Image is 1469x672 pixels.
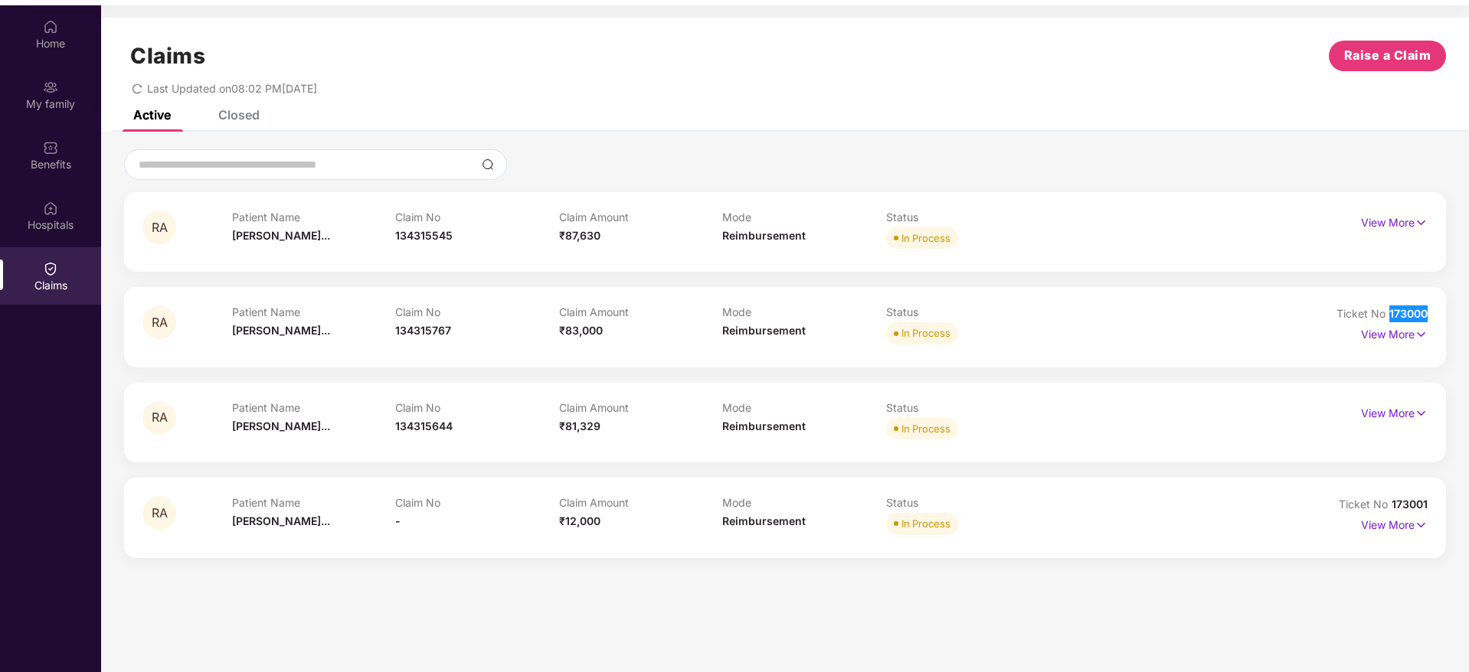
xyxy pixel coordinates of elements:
[218,107,260,122] div: Closed
[559,324,603,337] span: ₹83,000
[43,140,58,155] img: svg+xml;base64,PHN2ZyBpZD0iQmVuZWZpdHMiIHhtbG5zPSJodHRwOi8vd3d3LnczLm9yZy8yMDAwL3N2ZyIgd2lkdGg9Ij...
[1415,326,1428,343] img: svg+xml;base64,PHN2ZyB4bWxucz0iaHR0cDovL3d3dy53My5vcmcvMjAwMC9zdmciIHdpZHRoPSIxNyIgaGVpZ2h0PSIxNy...
[147,82,317,95] span: Last Updated on 08:02 PM[DATE]
[232,305,396,318] p: Patient Name
[722,496,886,509] p: Mode
[901,325,950,341] div: In Process
[901,421,950,436] div: In Process
[722,229,806,242] span: Reimbursement
[1361,513,1428,533] p: View More
[395,514,401,527] span: -
[722,210,886,223] p: Mode
[395,305,559,318] p: Claim No
[722,401,886,414] p: Mode
[559,401,723,414] p: Claim Amount
[152,507,168,520] span: RA
[1361,210,1428,231] p: View More
[722,514,806,527] span: Reimbursement
[886,401,1050,414] p: Status
[395,419,453,432] span: 134315644
[1415,214,1428,231] img: svg+xml;base64,PHN2ZyB4bWxucz0iaHR0cDovL3d3dy53My5vcmcvMjAwMC9zdmciIHdpZHRoPSIxNyIgaGVpZ2h0PSIxNy...
[43,201,58,216] img: svg+xml;base64,PHN2ZyBpZD0iSG9zcGl0YWxzIiB4bWxucz0iaHR0cDovL3d3dy53My5vcmcvMjAwMC9zdmciIHdpZHRoPS...
[1389,307,1428,320] span: 173000
[901,230,950,246] div: In Process
[43,19,58,34] img: svg+xml;base64,PHN2ZyBpZD0iSG9tZSIgeG1sbnM9Imh0dHA6Ly93d3cudzMub3JnLzIwMDAvc3ZnIiB3aWR0aD0iMjAiIG...
[886,496,1050,509] p: Status
[559,419,600,432] span: ₹81,329
[395,496,559,509] p: Claim No
[559,514,600,527] span: ₹12,000
[482,158,494,171] img: svg+xml;base64,PHN2ZyBpZD0iU2VhcmNoLTMyeDMyIiB4bWxucz0iaHR0cDovL3d3dy53My5vcmcvMjAwMC9zdmciIHdpZH...
[232,514,330,527] span: [PERSON_NAME]...
[232,324,330,337] span: [PERSON_NAME]...
[395,401,559,414] p: Claim No
[1344,46,1431,65] span: Raise a Claim
[1339,497,1392,511] span: Ticket No
[232,496,396,509] p: Patient Name
[1329,41,1446,71] button: Raise a Claim
[1415,405,1428,422] img: svg+xml;base64,PHN2ZyB4bWxucz0iaHR0cDovL3d3dy53My5vcmcvMjAwMC9zdmciIHdpZHRoPSIxNyIgaGVpZ2h0PSIxNy...
[886,210,1050,223] p: Status
[152,316,168,329] span: RA
[1392,497,1428,511] span: 173001
[232,401,396,414] p: Patient Name
[1336,307,1389,320] span: Ticket No
[722,324,806,337] span: Reimbursement
[1361,322,1428,343] p: View More
[559,496,723,509] p: Claim Amount
[395,229,453,242] span: 134315545
[722,419,806,432] span: Reimbursement
[232,419,330,432] span: [PERSON_NAME]...
[232,229,330,242] span: [PERSON_NAME]...
[559,229,600,242] span: ₹87,630
[395,324,451,337] span: 134315767
[152,411,168,424] span: RA
[395,210,559,223] p: Claim No
[722,305,886,318] p: Mode
[43,80,58,95] img: svg+xml;base64,PHN2ZyB3aWR0aD0iMjAiIGhlaWdodD0iMjAiIHZpZXdCb3g9IjAgMCAyMCAyMCIgZmlsbD0ibm9uZSIgeG...
[232,210,396,223] p: Patient Name
[901,516,950,531] div: In Process
[132,82,142,95] span: redo
[559,210,723,223] p: Claim Amount
[1361,401,1428,422] p: View More
[886,305,1050,318] p: Status
[130,43,205,69] h1: Claims
[559,305,723,318] p: Claim Amount
[1415,517,1428,533] img: svg+xml;base64,PHN2ZyB4bWxucz0iaHR0cDovL3d3dy53My5vcmcvMjAwMC9zdmciIHdpZHRoPSIxNyIgaGVpZ2h0PSIxNy...
[43,261,58,276] img: svg+xml;base64,PHN2ZyBpZD0iQ2xhaW0iIHhtbG5zPSJodHRwOi8vd3d3LnczLm9yZy8yMDAwL3N2ZyIgd2lkdGg9IjIwIi...
[133,107,171,122] div: Active
[152,221,168,234] span: RA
